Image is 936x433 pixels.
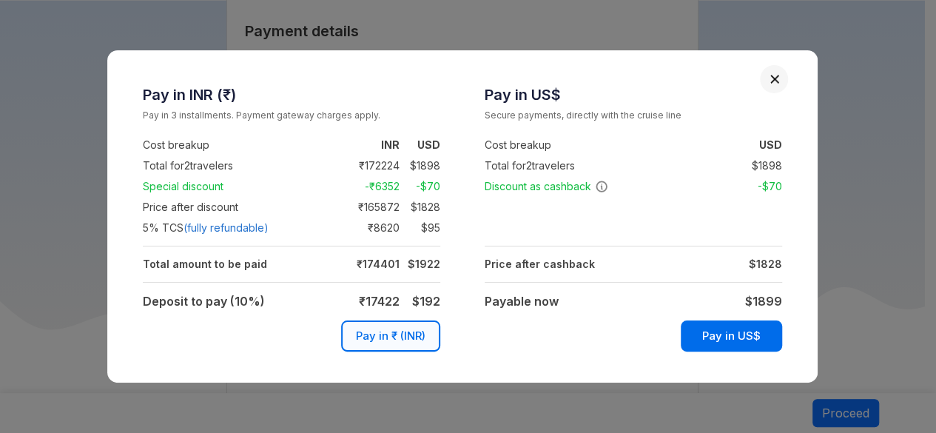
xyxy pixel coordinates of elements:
span: Discount as cashback [485,179,608,194]
strong: ₹ 174401 [357,258,400,270]
strong: INR [381,138,400,151]
td: Total for 2 travelers [143,155,337,176]
button: Close [770,74,780,84]
strong: Deposit to pay (10%) [143,294,265,309]
button: Pay in US$ [681,320,782,352]
td: $ 1898 [741,157,782,175]
strong: $ 1828 [749,258,782,270]
strong: USD [759,138,782,151]
td: -$ 70 [741,178,782,195]
strong: Total amount to be paid [143,258,267,270]
td: $ 1828 [400,198,440,216]
td: ₹ 165872 [337,198,400,216]
td: Cost breakup [485,135,679,155]
strong: $ 192 [412,294,440,309]
h3: Pay in US$ [485,86,782,104]
strong: Price after cashback [485,258,595,270]
strong: $ 1922 [408,258,440,270]
td: $ 95 [400,219,440,237]
small: Pay in 3 installments. Payment gateway charges apply. [143,108,440,123]
td: 5 % TCS [143,218,337,238]
small: Secure payments, directly with the cruise line [485,108,782,123]
td: -₹ 6352 [337,178,400,195]
h3: Pay in INR (₹) [143,86,440,104]
td: ₹ 8620 [337,219,400,237]
button: Pay in ₹ (INR) [341,320,440,352]
td: Price after discount [143,197,337,218]
td: $ 1898 [400,157,440,175]
td: Total for 2 travelers [485,155,679,176]
strong: Payable now [485,294,559,309]
strong: USD [417,138,440,151]
td: Cost breakup [143,135,337,155]
strong: ₹ 17422 [359,294,400,309]
span: (fully refundable) [184,221,269,235]
td: Special discount [143,176,337,197]
strong: $ 1899 [745,294,782,309]
td: ₹ 172224 [337,157,400,175]
td: -$ 70 [400,178,440,195]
